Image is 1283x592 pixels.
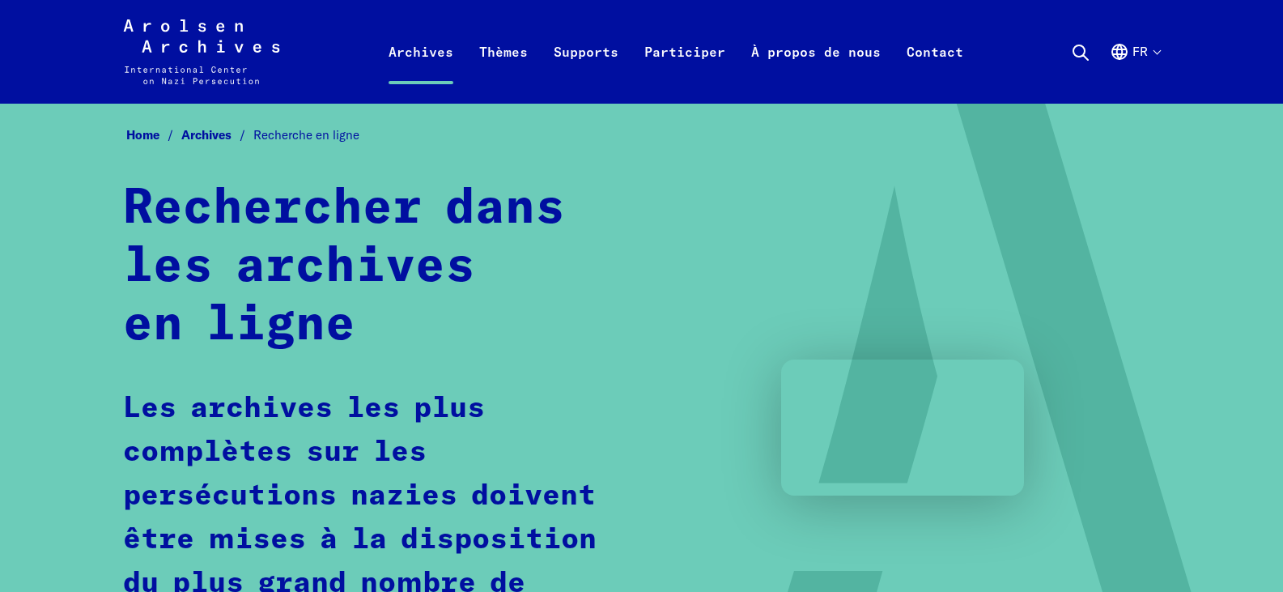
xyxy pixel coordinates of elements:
[376,39,466,104] a: Archives
[1110,42,1160,100] button: Français, sélection de la langue
[541,39,631,104] a: Supports
[253,127,359,143] span: Recherche en ligne
[123,123,1161,148] nav: Breadcrumb
[376,19,976,84] nav: Principal
[466,39,541,104] a: Thèmes
[894,39,976,104] a: Contact
[126,127,181,143] a: Home
[738,39,894,104] a: À propos de nous
[181,127,253,143] a: Archives
[631,39,738,104] a: Participer
[123,185,565,350] strong: Rechercher dans les archives en ligne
